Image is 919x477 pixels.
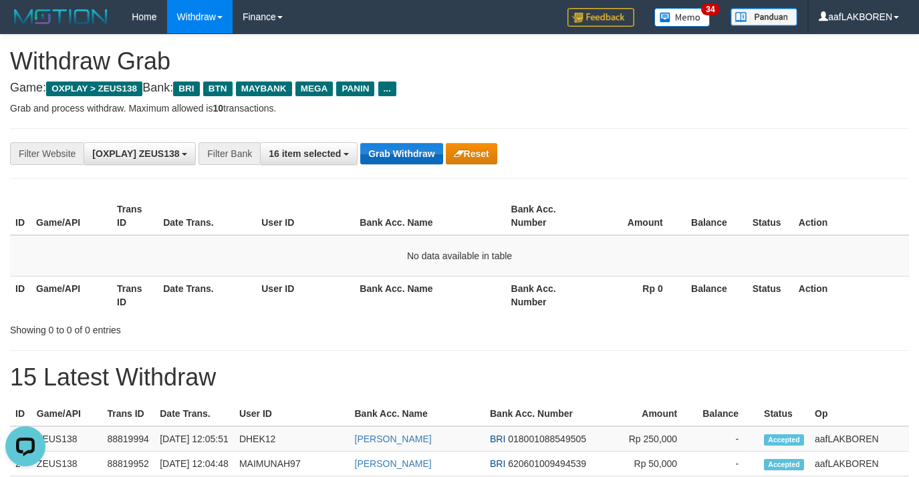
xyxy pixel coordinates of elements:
td: Rp 250,000 [613,426,697,452]
th: Trans ID [102,402,154,426]
h1: 15 Latest Withdraw [10,364,909,391]
span: [OXPLAY] ZEUS138 [92,148,179,159]
th: Amount [613,402,697,426]
td: MAIMUNAH97 [234,452,350,476]
span: Accepted [764,459,804,470]
th: ID [10,402,31,426]
th: Trans ID [112,197,158,235]
td: No data available in table [10,235,909,277]
th: Status [747,197,793,235]
button: 16 item selected [260,142,358,165]
img: MOTION_logo.png [10,7,112,27]
td: 88819952 [102,452,154,476]
span: Copy 620601009494539 to clipboard [508,458,586,469]
span: 16 item selected [269,148,341,159]
th: Date Trans. [158,197,256,235]
strong: 10 [213,103,223,114]
td: DHEK12 [234,426,350,452]
td: - [697,426,759,452]
div: Filter Website [10,142,84,165]
button: Grab Withdraw [360,143,442,164]
button: Reset [446,143,497,164]
th: User ID [234,402,350,426]
th: Game/API [31,402,102,426]
p: Grab and process withdraw. Maximum allowed is transactions. [10,102,909,115]
td: aafLAKBOREN [809,452,909,476]
th: Game/API [31,276,112,314]
th: User ID [256,276,354,314]
span: Copy 018001088549505 to clipboard [508,434,586,444]
span: 34 [701,3,719,15]
th: Bank Acc. Name [354,197,505,235]
span: BTN [203,82,233,96]
span: ... [378,82,396,96]
td: - [697,452,759,476]
span: BRI [173,82,199,96]
td: [DATE] 12:04:48 [154,452,234,476]
span: MEGA [295,82,334,96]
img: Button%20Memo.svg [654,8,710,27]
h4: Game: Bank: [10,82,909,95]
th: Balance [683,276,747,314]
td: Rp 50,000 [613,452,697,476]
th: Status [759,402,809,426]
th: Bank Acc. Number [485,402,613,426]
th: Amount [587,197,683,235]
td: [DATE] 12:05:51 [154,426,234,452]
th: Bank Acc. Number [506,197,587,235]
h1: Withdraw Grab [10,48,909,75]
span: Accepted [764,434,804,446]
th: Date Trans. [154,402,234,426]
span: BRI [490,458,505,469]
th: Action [793,197,909,235]
th: Bank Acc. Name [354,276,505,314]
th: Action [793,276,909,314]
a: [PERSON_NAME] [355,434,432,444]
td: 88819994 [102,426,154,452]
th: Rp 0 [587,276,683,314]
span: PANIN [336,82,374,96]
th: ID [10,197,31,235]
div: Filter Bank [199,142,260,165]
th: Game/API [31,197,112,235]
td: ZEUS138 [31,452,102,476]
img: panduan.png [731,8,797,26]
span: MAYBANK [236,82,292,96]
th: Balance [697,402,759,426]
th: Status [747,276,793,314]
img: Feedback.jpg [567,8,634,27]
th: Date Trans. [158,276,256,314]
div: Showing 0 to 0 of 0 entries [10,318,373,337]
button: [OXPLAY] ZEUS138 [84,142,196,165]
th: Trans ID [112,276,158,314]
th: User ID [256,197,354,235]
th: Balance [683,197,747,235]
span: BRI [490,434,505,444]
a: [PERSON_NAME] [355,458,432,469]
button: Open LiveChat chat widget [5,5,45,45]
span: OXPLAY > ZEUS138 [46,82,142,96]
td: aafLAKBOREN [809,426,909,452]
th: Op [809,402,909,426]
td: ZEUS138 [31,426,102,452]
th: Bank Acc. Number [506,276,587,314]
th: ID [10,276,31,314]
th: Bank Acc. Name [350,402,485,426]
